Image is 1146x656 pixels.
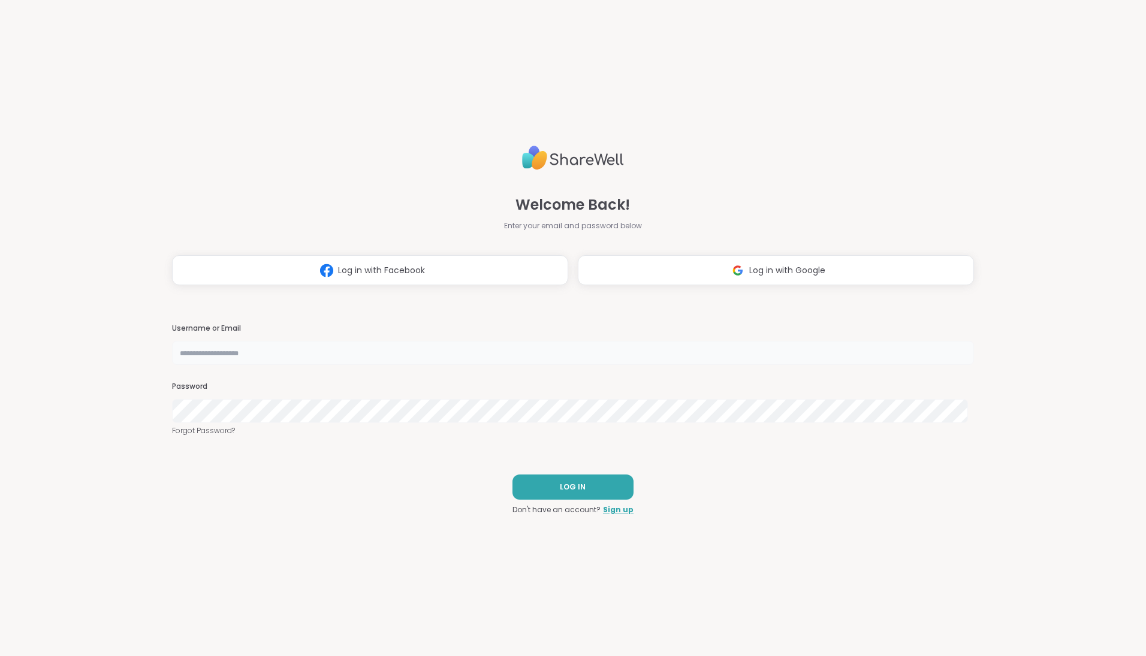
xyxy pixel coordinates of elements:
img: ShareWell Logomark [315,259,338,282]
img: ShareWell Logo [522,141,624,175]
span: Don't have an account? [512,504,601,515]
a: Forgot Password? [172,425,974,436]
button: Log in with Facebook [172,255,568,285]
h3: Password [172,382,974,392]
span: Log in with Facebook [338,264,425,277]
span: Welcome Back! [515,194,630,216]
button: Log in with Google [578,255,974,285]
button: LOG IN [512,474,634,500]
span: LOG IN [560,482,586,492]
h3: Username or Email [172,324,974,334]
span: Enter your email and password below [504,220,642,231]
img: ShareWell Logomark [726,259,749,282]
a: Sign up [603,504,634,515]
span: Log in with Google [749,264,825,277]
